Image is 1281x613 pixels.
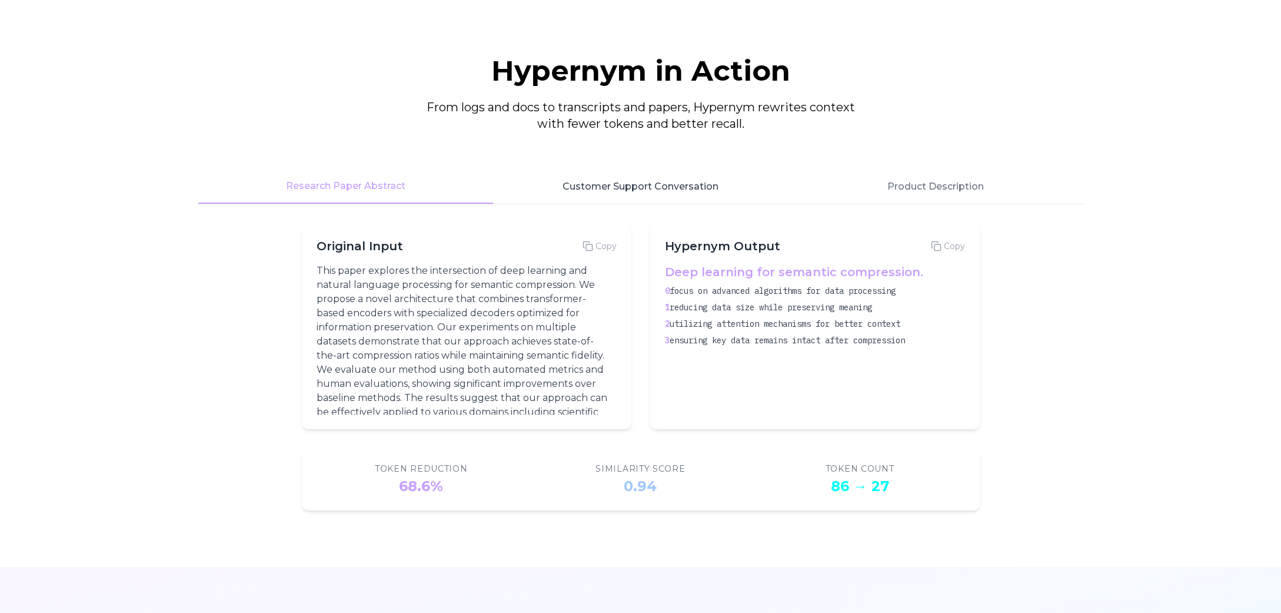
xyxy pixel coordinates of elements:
div: Token Reduction [375,463,468,475]
button: Copy [583,240,617,252]
span: 2 [665,319,670,329]
span: Copy [595,240,617,252]
h2: Hypernym in Action [198,57,1083,85]
button: Research Paper Abstract [198,170,493,204]
p: From logs and docs to transcripts and papers, Hypernym rewrites context with fewer tokens and bet... [415,99,867,132]
div: Similarity Score [595,463,685,475]
button: Product Description [788,170,1083,204]
span: 1 [665,302,670,313]
span: reducing data size while preserving meaning [670,302,872,313]
span: 0 [665,286,670,296]
h4: Deep learning for semantic compression. [665,264,960,280]
span: focus on advanced algorithms for data processing [670,286,896,296]
span: utilizing attention mechanisms for better context [670,319,900,329]
span: ensuring key data remains intact after compression [670,335,905,346]
h3: Hypernym Output [665,238,780,254]
div: 0.94 [624,477,657,496]
h3: Original Input [317,238,403,254]
span: 3 [665,335,670,346]
button: Copy [931,240,965,252]
button: Customer Support Conversation [493,170,788,204]
div: 86 → 27 [831,477,889,496]
div: 68.6% [399,477,443,496]
span: Copy [944,240,965,252]
div: Token Count [826,463,894,475]
p: This paper explores the intersection of deep learning and natural language processing for semanti... [317,264,612,433]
